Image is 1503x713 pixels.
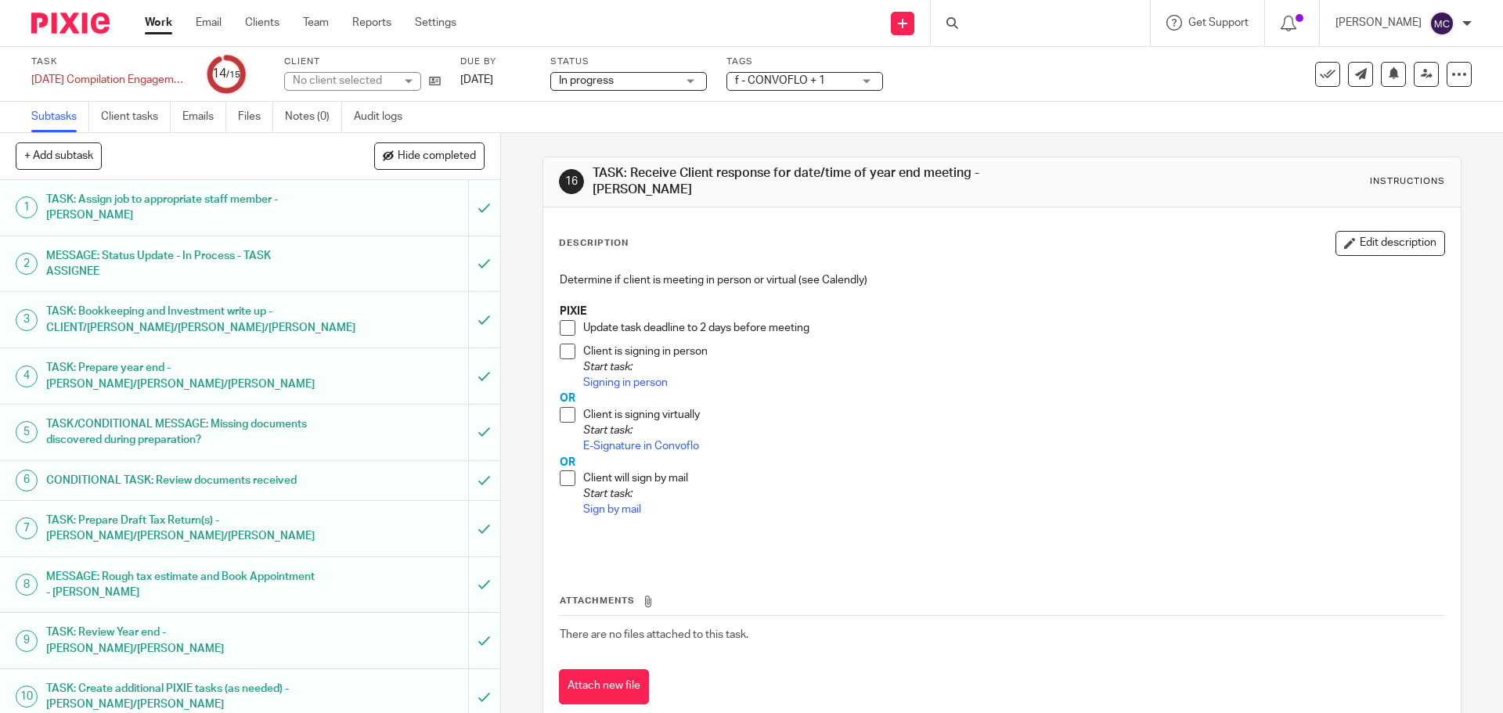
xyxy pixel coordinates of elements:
[16,309,38,331] div: 3
[735,75,825,86] span: f - CONVOFLO + 1
[46,300,317,340] h1: TASK: Bookkeeping and Investment write up - CLIENT/[PERSON_NAME]/[PERSON_NAME]/[PERSON_NAME]
[1335,231,1445,256] button: Edit description
[583,470,1444,486] p: Client will sign by mail
[16,517,38,539] div: 7
[1335,15,1422,31] p: [PERSON_NAME]
[101,102,171,132] a: Client tasks
[560,272,1444,288] p: Determine if client is meeting in person or virtual (see Calendly)
[550,56,707,68] label: Status
[583,488,633,499] em: Start task:
[182,102,226,132] a: Emails
[16,366,38,387] div: 4
[583,362,633,373] em: Start task:
[16,630,38,652] div: 9
[226,70,240,79] small: /15
[583,320,1444,336] p: Update task deadline to 2 days before meeting
[560,629,748,640] span: There are no files attached to this task.
[374,142,485,169] button: Hide completed
[31,72,188,88] div: 2024-08-31 Compilation Engagement and T2 Corporate tax return - CONVOFLO
[583,504,641,515] a: Sign by mail
[560,393,575,404] span: OR
[16,574,38,596] div: 8
[285,102,342,132] a: Notes (0)
[46,244,317,284] h1: MESSAGE: Status Update - In Process - TASK ASSIGNEE
[559,669,649,704] button: Attach new file
[212,65,240,83] div: 14
[415,15,456,31] a: Settings
[583,377,668,388] a: Signing in person
[354,102,414,132] a: Audit logs
[560,306,586,317] strong: PIXIE
[16,470,38,492] div: 6
[16,196,38,218] div: 1
[593,165,1036,199] h1: TASK: Receive Client response for date/time of year end meeting - [PERSON_NAME]
[245,15,279,31] a: Clients
[16,142,102,169] button: + Add subtask
[1429,11,1454,36] img: svg%3E
[238,102,273,132] a: Files
[31,56,188,68] label: Task
[559,75,614,86] span: In progress
[46,188,317,228] h1: TASK: Assign job to appropriate staff member - [PERSON_NAME]
[460,56,531,68] label: Due by
[1188,17,1249,28] span: Get Support
[726,56,883,68] label: Tags
[583,425,633,436] em: Start task:
[31,72,188,88] div: [DATE] Compilation Engagement and T2 Corporate tax return - CONVOFLO
[196,15,222,31] a: Email
[46,509,317,549] h1: TASK: Prepare Draft Tax Return(s) - [PERSON_NAME]/[PERSON_NAME]/[PERSON_NAME]
[398,150,476,163] span: Hide completed
[583,344,1444,359] p: Client is signing in person
[352,15,391,31] a: Reports
[559,237,629,250] p: Description
[559,169,584,194] div: 16
[560,596,635,605] span: Attachments
[46,469,317,492] h1: CONDITIONAL TASK: Review documents received
[145,15,172,31] a: Work
[46,356,317,396] h1: TASK: Prepare year end - [PERSON_NAME]/[PERSON_NAME]/[PERSON_NAME]
[31,13,110,34] img: Pixie
[16,421,38,443] div: 5
[293,73,395,88] div: No client selected
[46,565,317,605] h1: MESSAGE: Rough tax estimate and Book Appointment - [PERSON_NAME]
[16,253,38,275] div: 2
[1370,175,1445,188] div: Instructions
[46,621,317,661] h1: TASK: Review Year end - [PERSON_NAME]/[PERSON_NAME]
[46,412,317,452] h1: TASK/CONDITIONAL MESSAGE: Missing documents discovered during preparation?
[16,686,38,708] div: 10
[583,441,699,452] a: E-Signature in Convoflo
[560,457,575,468] span: OR
[31,102,89,132] a: Subtasks
[583,407,1444,423] p: Client is signing virtually
[460,74,493,85] span: [DATE]
[303,15,329,31] a: Team
[284,56,441,68] label: Client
